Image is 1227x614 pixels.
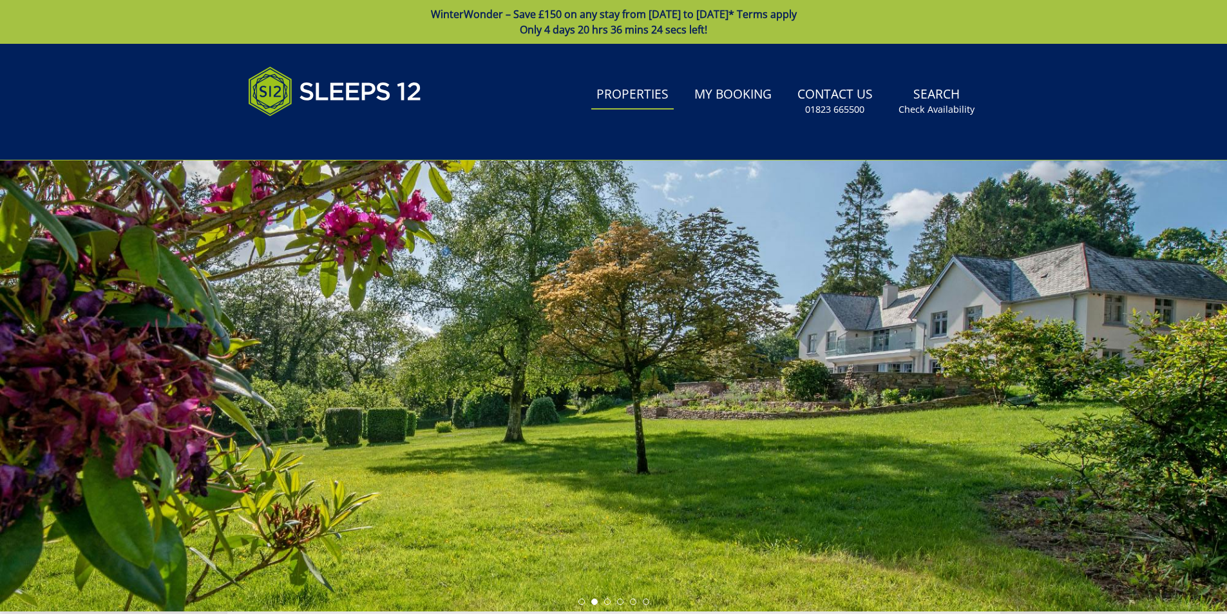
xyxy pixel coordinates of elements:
[689,81,777,110] a: My Booking
[805,103,864,116] small: 01823 665500
[591,81,674,110] a: Properties
[893,81,980,122] a: SearchCheck Availability
[520,23,707,37] span: Only 4 days 20 hrs 36 mins 24 secs left!
[792,81,878,122] a: Contact Us01823 665500
[248,59,422,124] img: Sleeps 12
[242,131,377,142] iframe: Customer reviews powered by Trustpilot
[899,103,975,116] small: Check Availability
